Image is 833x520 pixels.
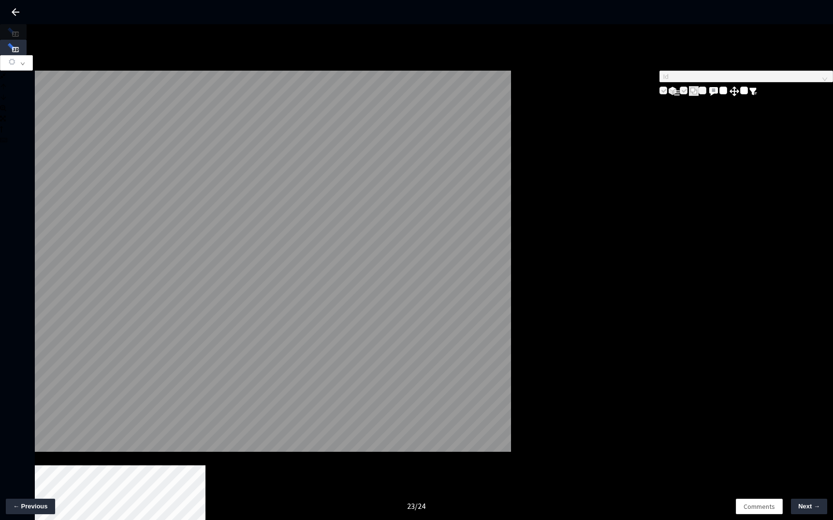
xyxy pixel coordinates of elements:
[663,71,829,82] span: Id
[749,88,757,95] img: svg+xml;base64,PHN2ZyB4bWxucz0iaHR0cDovL3d3dy53My5vcmcvMjAwMC9zdmciIHdpZHRoPSIxNiIgaGVpZ2h0PSIxNi...
[689,86,699,96] img: svg+xml;base64,PHN2ZyB3aWR0aD0iMjAiIGhlaWdodD0iMjEiIHZpZXdCb3g9IjAgMCAyMCAyMSIgZmlsbD0ibm9uZSIgeG...
[791,499,827,514] button: Next →
[736,499,783,514] button: Comments
[729,85,740,97] img: svg+xml;base64,PHN2ZyB3aWR0aD0iMjQiIGhlaWdodD0iMjUiIHZpZXdCb3g9IjAgMCAyNCAyNSIgZmlsbD0ibm9uZSIgeG...
[744,501,775,512] span: Comments
[407,500,425,512] div: 23 / 24
[669,87,680,96] img: svg+xml;base64,PHN2ZyB3aWR0aD0iMjMiIGhlaWdodD0iMTkiIHZpZXdCb3g9IjAgMCAyMyAxOSIgZmlsbD0ibm9uZSIgeG...
[708,86,719,97] img: svg+xml;base64,PHN2ZyB3aWR0aD0iMjQiIGhlaWdodD0iMjQiIHZpZXdCb3g9IjAgMCAyNCAyNCIgZmlsbD0ibm9uZSIgeG...
[798,502,820,511] span: Next →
